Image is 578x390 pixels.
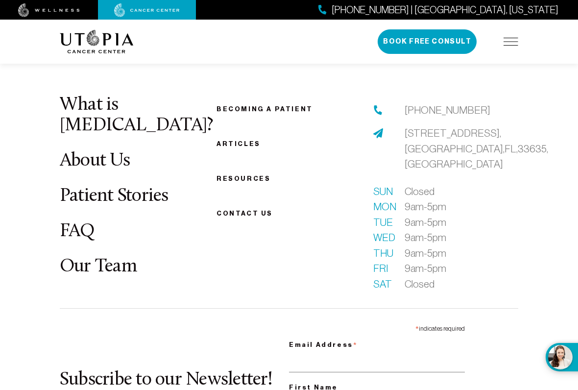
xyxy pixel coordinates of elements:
[332,3,558,17] span: [PHONE_NUMBER] | [GEOGRAPHIC_DATA], [US_STATE]
[405,199,446,215] span: 9am-5pm
[405,261,446,276] span: 9am-5pm
[405,127,548,170] span: [STREET_ADDRESS], [GEOGRAPHIC_DATA], FL, 33635, [GEOGRAPHIC_DATA]
[289,320,465,335] div: indicates required
[373,184,393,199] span: Sun
[373,199,393,215] span: Mon
[60,30,134,53] img: logo
[60,222,95,241] a: FAQ
[373,128,383,138] img: address
[504,38,518,46] img: icon-hamburger
[60,96,213,135] a: What is [MEDICAL_DATA]?
[60,257,137,276] a: Our Team
[217,210,273,217] span: Contact us
[217,175,270,182] a: Resources
[18,3,80,17] img: wellness
[378,29,477,54] button: Book Free Consult
[318,3,558,17] a: [PHONE_NUMBER] | [GEOGRAPHIC_DATA], [US_STATE]
[373,105,383,115] img: phone
[405,125,548,172] a: [STREET_ADDRESS],[GEOGRAPHIC_DATA],FL,33635,[GEOGRAPHIC_DATA]
[114,3,180,17] img: cancer center
[405,230,446,245] span: 9am-5pm
[405,245,446,261] span: 9am-5pm
[405,102,490,118] a: [PHONE_NUMBER]
[373,230,393,245] span: Wed
[405,276,434,292] span: Closed
[373,245,393,261] span: Thu
[217,140,261,147] a: Articles
[405,215,446,230] span: 9am-5pm
[373,261,393,276] span: Fri
[373,215,393,230] span: Tue
[60,151,130,171] a: About Us
[60,187,169,206] a: Patient Stories
[373,276,393,292] span: Sat
[289,335,465,352] label: Email Address
[405,184,434,199] span: Closed
[217,105,313,113] a: Becoming a patient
